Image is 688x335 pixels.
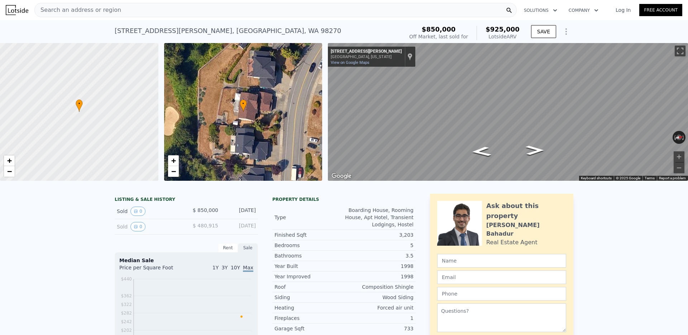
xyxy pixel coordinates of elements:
[344,263,414,270] div: 1998
[581,176,612,181] button: Keyboard shortcuts
[221,265,228,270] span: 3Y
[171,167,176,176] span: −
[674,151,684,162] button: Zoom in
[616,176,640,180] span: © 2025 Google
[121,328,132,333] tspan: $202
[518,4,563,17] button: Solutions
[238,243,258,253] div: Sale
[531,25,556,38] button: SAVE
[344,242,414,249] div: 5
[344,304,414,311] div: Forced air unit
[639,4,682,16] a: Free Account
[344,294,414,301] div: Wood Siding
[682,131,686,144] button: Rotate clockwise
[274,294,344,301] div: Siding
[437,254,566,268] input: Name
[274,315,344,322] div: Fireplaces
[193,207,218,213] span: $ 850,000
[344,315,414,322] div: 1
[344,273,414,280] div: 1998
[344,252,414,259] div: 3.5
[117,207,181,216] div: Sold
[344,231,414,239] div: 3,203
[675,46,685,56] button: Toggle fullscreen view
[4,155,15,166] a: Zoom in
[121,277,132,282] tspan: $440
[674,162,684,173] button: Zoom out
[193,223,218,228] span: $ 480,915
[115,26,341,36] div: [STREET_ADDRESS][PERSON_NAME] , [GEOGRAPHIC_DATA] , WA 98270
[224,207,256,216] div: [DATE]
[330,171,353,181] a: Open this area in Google Maps (opens a new window)
[409,33,468,40] div: Off Market, last sold for
[7,167,12,176] span: −
[274,231,344,239] div: Finished Sqft
[486,25,520,33] span: $925,000
[344,207,414,228] div: Boarding House, Rooming House, Apt Hotel, Transient Lodgings, Hostel
[274,283,344,291] div: Roof
[673,131,677,144] button: Rotate counterclockwise
[224,222,256,231] div: [DATE]
[119,257,253,264] div: Median Sale
[130,222,145,231] button: View historical data
[274,273,344,280] div: Year Improved
[672,133,686,141] button: Reset the view
[463,144,500,159] path: Go South, 72nd Dr NE
[130,207,145,216] button: View historical data
[437,287,566,301] input: Phone
[240,100,247,107] span: •
[486,221,566,238] div: [PERSON_NAME] Bahadur
[407,53,412,61] a: Show location on map
[422,25,456,33] span: $850,000
[274,263,344,270] div: Year Built
[76,99,83,112] div: •
[274,325,344,332] div: Garage Sqft
[486,33,520,40] div: Lotside ARV
[607,6,639,14] a: Log In
[35,6,121,14] span: Search an address or region
[243,265,253,272] span: Max
[328,43,688,181] div: Street View
[76,100,83,107] span: •
[330,171,353,181] img: Google
[7,156,12,165] span: +
[121,293,132,298] tspan: $362
[117,222,181,231] div: Sold
[121,311,132,316] tspan: $282
[240,99,247,112] div: •
[274,242,344,249] div: Bedrooms
[328,43,688,181] div: Map
[171,156,176,165] span: +
[121,302,132,307] tspan: $322
[119,264,186,275] div: Price per Square Foot
[4,166,15,177] a: Zoom out
[115,197,258,204] div: LISTING & SALE HISTORY
[231,265,240,270] span: 10Y
[486,201,566,221] div: Ask about this property
[331,49,402,55] div: [STREET_ADDRESS][PERSON_NAME]
[659,176,686,180] a: Report a problem
[121,319,132,324] tspan: $242
[486,238,537,247] div: Real Estate Agent
[6,5,28,15] img: Lotside
[344,325,414,332] div: 733
[168,155,179,166] a: Zoom in
[563,4,604,17] button: Company
[272,197,416,202] div: Property details
[331,60,369,65] a: View on Google Maps
[344,283,414,291] div: Composition Shingle
[437,270,566,284] input: Email
[518,143,551,157] path: Go North, 72nd Dr NE
[331,55,402,59] div: [GEOGRAPHIC_DATA], [US_STATE]
[274,252,344,259] div: Bathrooms
[218,243,238,253] div: Rent
[645,176,655,180] a: Terms (opens in new tab)
[212,265,219,270] span: 1Y
[274,214,344,221] div: Type
[168,166,179,177] a: Zoom out
[559,24,573,39] button: Show Options
[274,304,344,311] div: Heating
